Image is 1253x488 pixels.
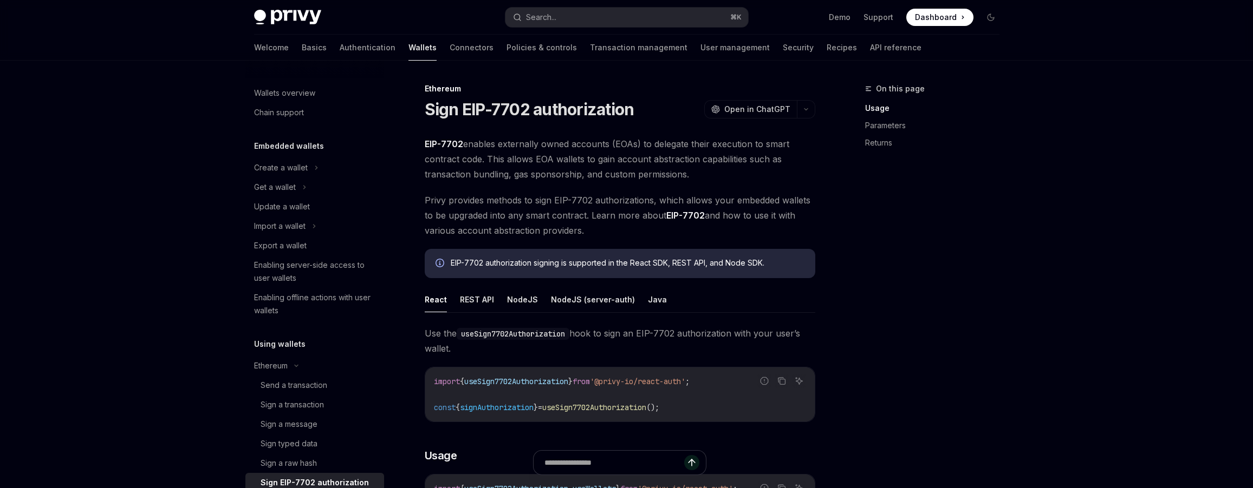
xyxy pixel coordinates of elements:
span: } [568,377,573,386]
div: Send a transaction [261,379,327,392]
button: Search...⌘K [505,8,748,27]
button: Open in ChatGPT [704,100,797,118]
div: Import a wallet [254,220,306,233]
div: EIP-7702 authorization signing is supported in the React SDK, REST API, and Node SDK. [451,258,804,269]
span: enables externally owned accounts (EOAs) to delegate their execution to smart contract code. This... [425,136,815,182]
button: REST API [460,287,494,312]
h1: Sign EIP-7702 authorization [425,100,634,119]
a: Export a wallet [245,236,384,255]
a: Demo [829,12,851,23]
a: Wallets overview [245,83,384,103]
button: React [425,287,447,312]
div: Create a wallet [254,161,308,174]
span: Open in ChatGPT [724,104,790,115]
a: Sign a raw hash [245,453,384,473]
button: NodeJS (server-auth) [551,287,635,312]
span: signAuthorization [460,403,534,412]
span: ⌘ K [730,13,742,22]
a: Sign a transaction [245,395,384,414]
span: Use the hook to sign an EIP-7702 authorization with your user’s wallet. [425,326,815,356]
h5: Using wallets [254,338,306,351]
span: '@privy-io/react-auth' [590,377,685,386]
h5: Embedded wallets [254,140,324,153]
a: EIP-7702 [425,139,463,150]
span: ; [685,377,690,386]
div: Get a wallet [254,181,296,194]
span: { [460,377,464,386]
a: Returns [865,134,1008,151]
span: { [456,403,460,412]
button: Toggle dark mode [982,9,999,26]
img: dark logo [254,10,321,25]
div: Chain support [254,106,304,119]
div: Enabling server-side access to user wallets [254,259,378,285]
button: Copy the contents from the code block [775,374,789,388]
div: Sign typed data [261,437,317,450]
a: User management [700,35,770,61]
span: from [573,377,590,386]
a: Support [864,12,893,23]
div: Sign a message [261,418,317,431]
div: Ethereum [254,359,288,372]
a: Enabling offline actions with user wallets [245,288,384,320]
span: (); [646,403,659,412]
div: Ethereum [425,83,815,94]
span: Privy provides methods to sign EIP-7702 authorizations, which allows your embedded wallets to be ... [425,193,815,238]
a: Authentication [340,35,395,61]
span: const [434,403,456,412]
span: Dashboard [915,12,957,23]
span: useSign7702Authorization [464,377,568,386]
a: Enabling server-side access to user wallets [245,255,384,288]
a: Update a wallet [245,197,384,216]
div: Wallets overview [254,87,315,100]
span: = [538,403,542,412]
a: Parameters [865,117,1008,134]
a: Transaction management [590,35,687,61]
button: Report incorrect code [757,374,771,388]
a: Usage [865,100,1008,117]
a: Send a transaction [245,375,384,395]
a: Recipes [827,35,857,61]
a: API reference [870,35,921,61]
div: Search... [526,11,556,24]
a: Sign a message [245,414,384,434]
a: Connectors [450,35,494,61]
button: Java [648,287,667,312]
div: Export a wallet [254,239,307,252]
span: On this page [876,82,925,95]
span: useSign7702Authorization [542,403,646,412]
a: Dashboard [906,9,973,26]
span: } [534,403,538,412]
button: NodeJS [507,287,538,312]
a: Chain support [245,103,384,122]
a: Policies & controls [507,35,577,61]
svg: Info [436,259,446,269]
span: import [434,377,460,386]
a: EIP-7702 [666,210,705,221]
div: Update a wallet [254,200,310,213]
code: useSign7702Authorization [457,328,569,340]
div: Sign a raw hash [261,457,317,470]
a: Security [783,35,814,61]
a: Wallets [408,35,437,61]
div: Sign a transaction [261,398,324,411]
a: Welcome [254,35,289,61]
button: Ask AI [792,374,806,388]
a: Basics [302,35,327,61]
button: Send message [684,455,699,470]
a: Sign typed data [245,434,384,453]
div: Enabling offline actions with user wallets [254,291,378,317]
